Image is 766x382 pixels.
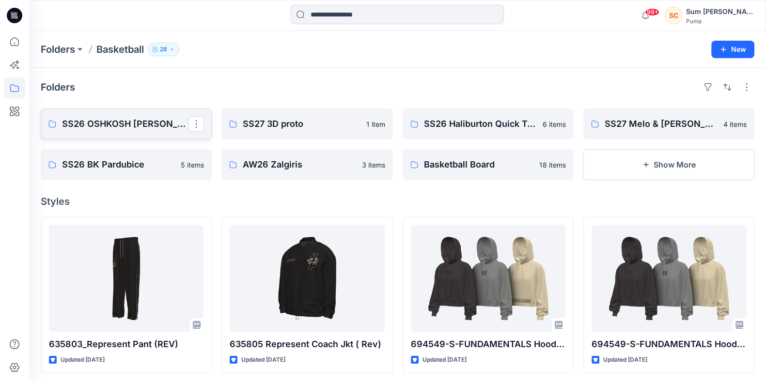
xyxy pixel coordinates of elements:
[181,160,204,170] p: 5 items
[605,117,718,131] p: SS27 Melo & [PERSON_NAME]
[41,108,212,139] a: SS26 OSHKOSH [PERSON_NAME]
[41,43,75,56] a: Folders
[603,355,647,365] p: Updated [DATE]
[243,158,356,171] p: AW26 Zalgiris
[62,158,175,171] p: SS26 BK Pardubice
[243,117,360,131] p: SS27 3D proto
[539,160,566,170] p: 18 items
[230,337,384,351] p: 635805 Represent Coach Jkt ( Rev)
[362,160,385,170] p: 3 items
[592,225,746,332] a: 694549-S-FUNDAMENTALS Hoodie FL W without pocket
[411,337,565,351] p: 694549-S-FUNDAMENTALS Hoodie FL W with pocket
[41,149,212,180] a: SS26 BK Pardubice5 items
[645,8,659,16] span: 99+
[665,7,682,24] div: SC
[61,355,105,365] p: Updated [DATE]
[41,81,75,93] h4: Folders
[160,44,167,55] p: 28
[241,355,285,365] p: Updated [DATE]
[221,149,392,180] a: AW26 Zalgiris3 items
[422,355,467,365] p: Updated [DATE]
[686,6,754,17] div: Sum [PERSON_NAME]
[403,108,574,139] a: SS26 Haliburton Quick Turn6 items
[96,43,144,56] p: Basketball
[424,158,533,171] p: Basketball Board
[592,337,746,351] p: 694549-S-FUNDAMENTALS Hoodie FL W without pocket
[711,41,754,58] button: New
[583,108,754,139] a: SS27 Melo & [PERSON_NAME]4 items
[221,108,392,139] a: SS27 3D proto1 item
[366,119,385,129] p: 1 item
[411,225,565,332] a: 694549-S-FUNDAMENTALS Hoodie FL W with pocket
[41,196,754,207] h4: Styles
[403,149,574,180] a: Basketball Board18 items
[62,117,188,131] p: SS26 OSHKOSH [PERSON_NAME]
[723,119,747,129] p: 4 items
[583,149,754,180] button: Show More
[148,43,179,56] button: 28
[424,117,537,131] p: SS26 Haliburton Quick Turn
[686,17,754,25] div: Puma
[49,337,203,351] p: 635803_Represent Pant (REV)
[230,225,384,332] a: 635805 Represent Coach Jkt ( Rev)
[543,119,566,129] p: 6 items
[49,225,203,332] a: 635803_Represent Pant (REV)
